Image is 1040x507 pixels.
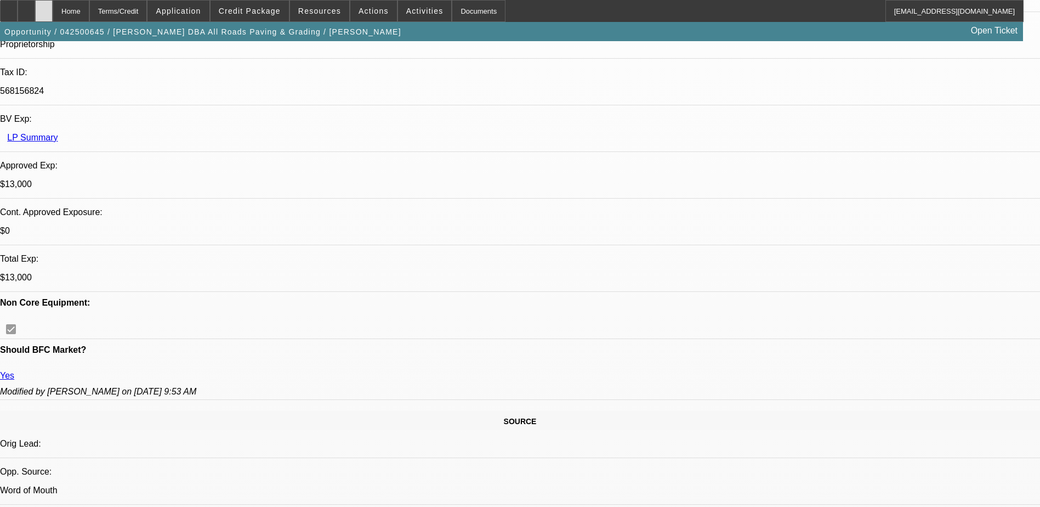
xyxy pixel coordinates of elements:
[211,1,289,21] button: Credit Package
[406,7,444,15] span: Activities
[298,7,341,15] span: Resources
[7,133,58,142] a: LP Summary
[147,1,209,21] button: Application
[398,1,452,21] button: Activities
[359,7,389,15] span: Actions
[350,1,397,21] button: Actions
[504,417,537,426] span: SOURCE
[4,27,401,36] span: Opportunity / 042500645 / [PERSON_NAME] DBA All Roads Paving & Grading / [PERSON_NAME]
[967,21,1022,40] a: Open Ticket
[219,7,281,15] span: Credit Package
[156,7,201,15] span: Application
[290,1,349,21] button: Resources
